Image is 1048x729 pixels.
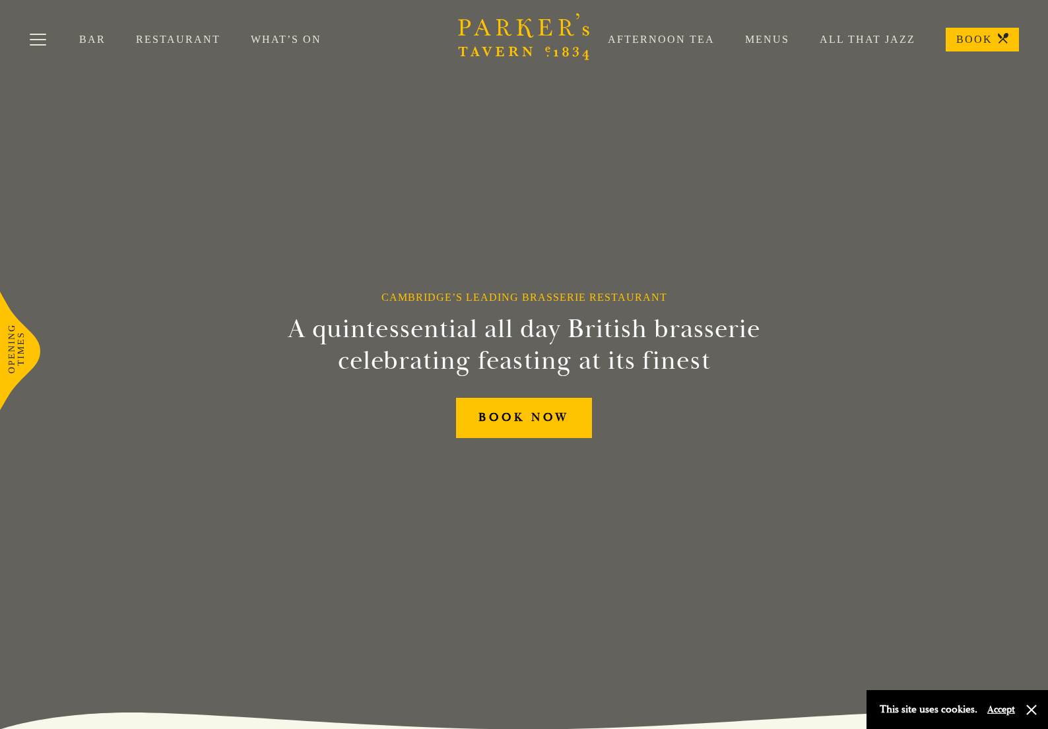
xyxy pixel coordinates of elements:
[880,700,977,719] p: This site uses cookies.
[456,398,592,438] a: BOOK NOW
[381,291,667,303] h1: Cambridge’s Leading Brasserie Restaurant
[223,313,825,377] h2: A quintessential all day British brasserie celebrating feasting at its finest
[987,703,1015,716] button: Accept
[1025,703,1038,716] button: Close and accept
